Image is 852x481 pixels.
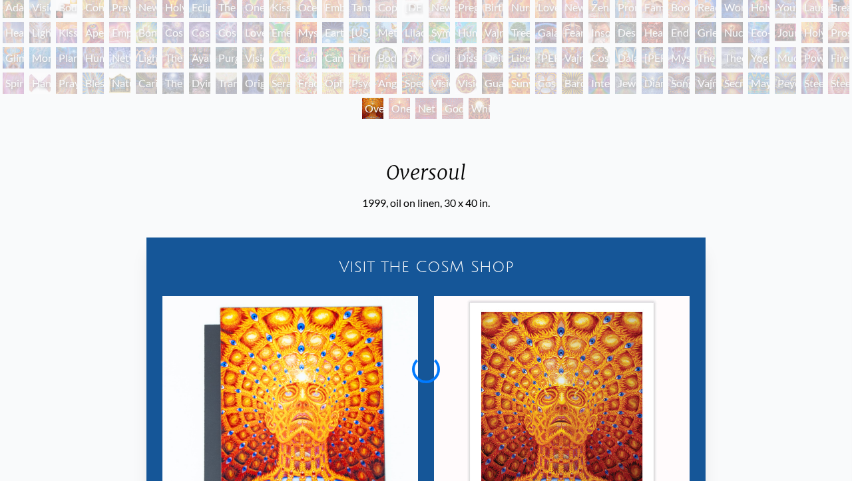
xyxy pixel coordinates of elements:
div: Metamorphosis [375,22,397,43]
div: Healing [3,22,24,43]
div: Cosmic Creativity [162,22,184,43]
div: Caring [136,73,157,94]
div: [PERSON_NAME] [642,47,663,69]
div: Body/Mind as a Vibratory Field of Energy [375,47,397,69]
div: Nature of Mind [109,73,130,94]
div: Guardian of Infinite Vision [482,73,503,94]
div: Prostration [828,22,849,43]
div: Peyote Being [775,73,796,94]
div: Grieving [695,22,716,43]
div: Dissectional Art for Tool's Lateralus CD [455,47,477,69]
div: Humming Bird [455,22,477,43]
div: Dying [189,73,210,94]
div: Interbeing [588,73,610,94]
div: Fractal Eyes [296,73,317,94]
div: Song of Vajra Being [668,73,690,94]
div: Eco-Atlas [748,22,769,43]
div: Journey of the Wounded Healer [775,22,796,43]
div: DMT - The Spirit Molecule [402,47,423,69]
div: [PERSON_NAME] [535,47,556,69]
div: Cannabacchus [322,47,343,69]
div: Bardo Being [562,73,583,94]
div: Networks [109,47,130,69]
div: Symbiosis: Gall Wasp & Oak Tree [429,22,450,43]
div: Vajra Guru [562,47,583,69]
div: Net of Being [415,98,437,119]
div: Spectral Lotus [402,73,423,94]
div: Tree & Person [509,22,530,43]
div: The Soul Finds It's Way [162,73,184,94]
div: Collective Vision [429,47,450,69]
div: Original Face [242,73,264,94]
div: Steeplehead 1 [801,73,823,94]
div: Insomnia [588,22,610,43]
div: Theologue [722,47,743,69]
div: Mudra [775,47,796,69]
div: Liberation Through Seeing [509,47,530,69]
div: Cosmic Lovers [216,22,237,43]
div: Endarkenment [668,22,690,43]
div: Yogi & the Möbius Sphere [748,47,769,69]
div: Empowerment [109,22,130,43]
div: Kiss of the [MEDICAL_DATA] [56,22,77,43]
div: One [389,98,410,119]
div: Jewel Being [615,73,636,94]
div: Lilacs [402,22,423,43]
div: Planetary Prayers [56,47,77,69]
div: Vajra Being [695,73,716,94]
div: Cosmic Elf [535,73,556,94]
div: Cannabis Mudra [269,47,290,69]
div: Aperture [83,22,104,43]
div: Psychomicrograph of a Fractal Paisley Cherub Feather Tip [349,73,370,94]
div: [US_STATE] Song [349,22,370,43]
div: Sunyata [509,73,530,94]
div: Oversoul [362,160,490,195]
div: Vision Crystal [429,73,450,94]
div: Deities & Demons Drinking from the Milky Pool [482,47,503,69]
div: Holy Fire [801,22,823,43]
div: Cosmic [DEMOGRAPHIC_DATA] [588,47,610,69]
div: Mayan Being [748,73,769,94]
div: Monochord [29,47,51,69]
div: Oversoul [362,98,383,119]
div: Secret Writing Being [722,73,743,94]
div: Ayahuasca Visitation [189,47,210,69]
div: Hands that See [29,73,51,94]
div: Vision Tree [242,47,264,69]
div: Mysteriosa 2 [296,22,317,43]
div: Firewalking [828,47,849,69]
div: Praying Hands [56,73,77,94]
div: Cosmic Artist [189,22,210,43]
div: Dalai Lama [615,47,636,69]
div: The Seer [695,47,716,69]
div: Purging [216,47,237,69]
div: Fear [562,22,583,43]
div: Power to the Peaceful [801,47,823,69]
div: Transfiguration [216,73,237,94]
div: 1999, oil on linen, 30 x 40 in. [362,195,490,211]
div: Mystic Eye [668,47,690,69]
div: Godself [442,98,463,119]
div: Seraphic Transport Docking on the Third Eye [269,73,290,94]
div: Earth Energies [322,22,343,43]
a: Visit the CoSM Shop [154,245,698,288]
div: Vajra Horse [482,22,503,43]
div: Diamond Being [642,73,663,94]
div: Third Eye Tears of Joy [349,47,370,69]
div: Lightweaver [29,22,51,43]
div: The Shulgins and their Alchemical Angels [162,47,184,69]
div: Glimpsing the Empyrean [3,47,24,69]
div: Gaia [535,22,556,43]
div: Steeplehead 2 [828,73,849,94]
div: Angel Skin [375,73,397,94]
div: Cannabis Sutra [296,47,317,69]
div: Spirit Animates the Flesh [3,73,24,94]
div: Love is a Cosmic Force [242,22,264,43]
div: Blessing Hand [83,73,104,94]
div: Despair [615,22,636,43]
div: Bond [136,22,157,43]
div: Human Geometry [83,47,104,69]
div: Nuclear Crucifixion [722,22,743,43]
div: Headache [642,22,663,43]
